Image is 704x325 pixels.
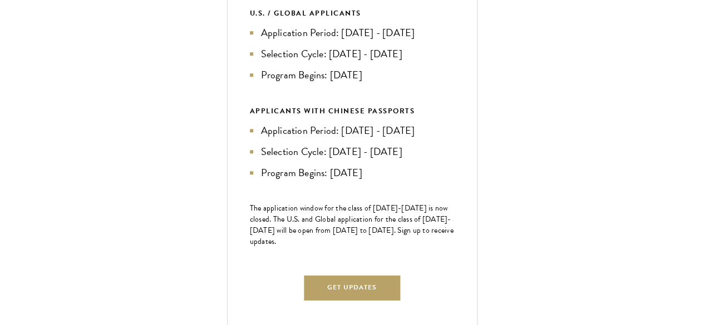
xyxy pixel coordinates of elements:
[250,46,455,62] li: Selection Cycle: [DATE] - [DATE]
[250,123,455,138] li: Application Period: [DATE] - [DATE]
[250,67,455,83] li: Program Begins: [DATE]
[304,275,401,300] button: Get Updates
[250,7,455,19] div: U.S. / GLOBAL APPLICANTS
[250,25,455,41] li: Application Period: [DATE] - [DATE]
[250,165,455,181] li: Program Begins: [DATE]
[250,202,454,247] span: The application window for the class of [DATE]-[DATE] is now closed. The U.S. and Global applicat...
[250,105,455,117] div: APPLICANTS WITH CHINESE PASSPORTS
[250,144,455,159] li: Selection Cycle: [DATE] - [DATE]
